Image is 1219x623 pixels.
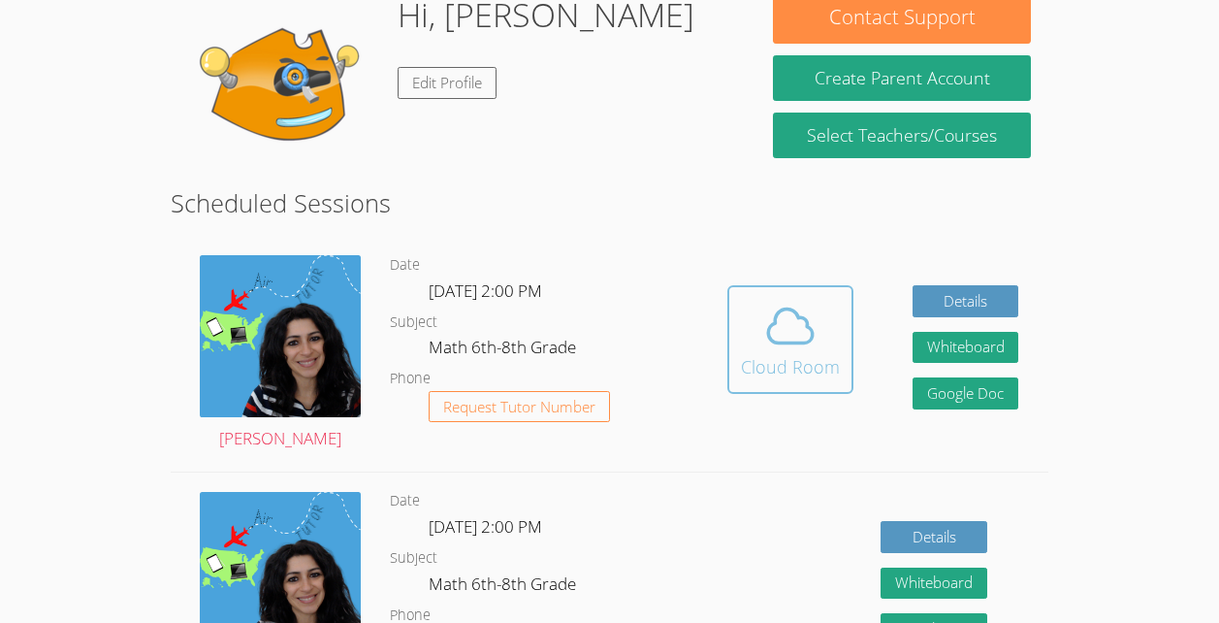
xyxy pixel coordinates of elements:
[390,253,420,278] dt: Date
[881,568,987,600] button: Whiteboard
[200,255,361,416] img: air%20tutor%20avatar.png
[390,546,437,571] dt: Subject
[390,367,431,391] dt: Phone
[741,353,840,380] div: Cloud Room
[398,67,497,99] a: Edit Profile
[443,400,595,414] span: Request Tutor Number
[429,334,580,367] dd: Math 6th-8th Grade
[913,332,1019,364] button: Whiteboard
[429,571,580,604] dd: Math 6th-8th Grade
[390,311,437,335] dt: Subject
[390,489,420,513] dt: Date
[773,55,1030,101] button: Create Parent Account
[913,285,1019,317] a: Details
[429,279,542,302] span: [DATE] 2:00 PM
[727,285,853,394] button: Cloud Room
[429,391,610,423] button: Request Tutor Number
[200,255,361,453] a: [PERSON_NAME]
[913,377,1019,410] a: Google Doc
[429,515,542,538] span: [DATE] 2:00 PM
[881,521,987,553] a: Details
[171,184,1048,221] h2: Scheduled Sessions
[773,113,1030,158] a: Select Teachers/Courses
